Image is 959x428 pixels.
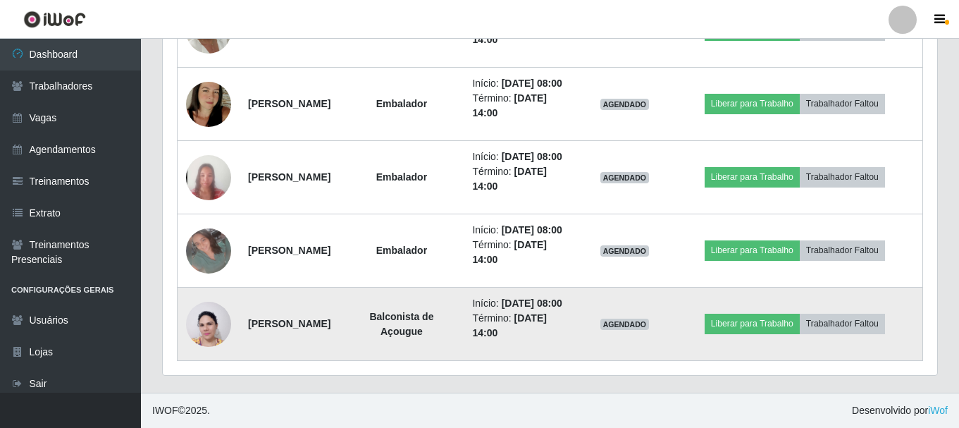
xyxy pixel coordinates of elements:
li: Término: [472,311,574,341]
button: Trabalhador Faltou [800,94,885,114]
span: © 2025 . [152,403,210,418]
li: Início: [472,223,574,238]
button: Liberar para Trabalho [705,240,800,260]
span: AGENDADO [600,99,650,110]
strong: [PERSON_NAME] [248,245,330,256]
button: Trabalhador Faltou [800,314,885,334]
time: [DATE] 08:00 [502,224,562,236]
button: Liberar para Trabalho [705,94,800,114]
strong: Embalador [376,171,427,183]
button: Trabalhador Faltou [800,240,885,260]
li: Início: [472,76,574,91]
li: Término: [472,238,574,267]
li: Início: [472,296,574,311]
button: Liberar para Trabalho [705,314,800,334]
time: [DATE] 08:00 [502,298,562,309]
strong: [PERSON_NAME] [248,318,330,329]
button: Trabalhador Faltou [800,167,885,187]
img: 1733236843122.jpeg [186,294,231,355]
strong: Embalador [376,98,427,109]
span: AGENDADO [600,319,650,330]
img: CoreUI Logo [23,11,86,28]
strong: [PERSON_NAME] [248,98,330,109]
li: Início: [472,149,574,164]
strong: [PERSON_NAME] [248,171,330,183]
a: iWof [928,405,948,416]
span: IWOF [152,405,178,416]
time: [DATE] 08:00 [502,78,562,89]
strong: Balconista de Açougue [369,311,433,337]
li: Término: [472,164,574,194]
img: 1752719654898.jpeg [186,228,231,274]
button: Liberar para Trabalho [705,167,800,187]
span: AGENDADO [600,245,650,257]
time: [DATE] 08:00 [502,151,562,162]
span: Desenvolvido por [852,403,948,418]
span: AGENDADO [600,172,650,183]
li: Término: [472,91,574,121]
img: 1682443314153.jpeg [186,64,231,145]
img: 1731544336214.jpeg [186,128,231,226]
strong: Embalador [376,245,427,256]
